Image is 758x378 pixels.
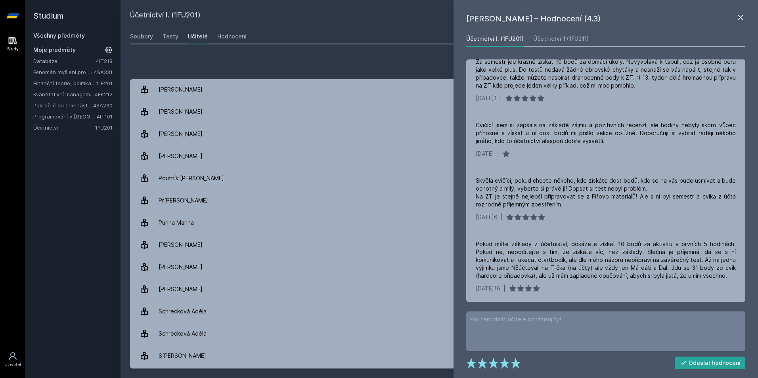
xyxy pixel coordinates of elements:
a: 4IT101 [97,113,113,120]
div: | [501,213,503,221]
div: [PERSON_NAME] [159,104,203,120]
div: Pokud máte základy z účetniství, dokážete získat 10 bodů za aktivitu v prvních 5 hodinách. Pokud ... [476,240,736,280]
div: [PERSON_NAME] [159,281,203,297]
a: [PERSON_NAME] 1 hodnocení 3.0 [130,101,748,123]
a: Databáze [33,57,96,65]
a: 4SA230 [93,102,113,109]
a: Uživatel [2,347,24,372]
div: | [497,150,499,158]
a: Všechny předměty [33,32,85,39]
a: [PERSON_NAME] 35 hodnocení 4.7 [130,78,748,101]
div: [DATE]16 [476,284,500,292]
div: [PERSON_NAME] [159,148,203,164]
div: | [500,94,502,102]
div: Schrecková Adéla [159,304,207,319]
a: Finanční teorie, politika a instituce [33,79,96,87]
a: [PERSON_NAME] 5 hodnocení 3.8 [130,234,748,256]
div: [PERSON_NAME] [159,82,203,97]
a: 4IT218 [96,58,113,64]
div: Soubory [130,32,153,40]
div: Purina Marina [159,215,194,231]
button: Odeslat hodnocení [675,357,746,369]
span: Moje předměty [33,46,76,54]
a: 11F201 [96,80,113,86]
div: Učitelé [188,32,208,40]
div: [PERSON_NAME] [159,126,203,142]
div: S[PERSON_NAME] [159,348,206,364]
div: Poutník [PERSON_NAME] [159,170,224,186]
a: Účetnictví I. [33,124,95,132]
div: [DATE] [476,150,494,158]
a: 1FU201 [95,124,113,131]
a: [PERSON_NAME] 5 hodnocení 2.2 [130,145,748,167]
a: Kvantitativní management [33,90,95,98]
a: S[PERSON_NAME] 4 hodnocení 3.8 [130,345,748,367]
a: Fenomén myšlení pro manažery [33,68,94,76]
div: Study [7,46,19,52]
a: Hodnocení [217,29,247,44]
div: Cvičící jsem si zapsala na základě zájmu a pozitivních recenzí, ale hodiny nebyly skoro vůbec pří... [476,121,736,145]
a: [PERSON_NAME] 4 hodnocení 3.8 [130,256,748,278]
div: Schrecková Adéla [159,326,207,342]
div: [DATE]1 [476,94,497,102]
a: Testy [163,29,178,44]
a: Pokročilé on-line nástroje pro analýzu a zpracování informací [33,101,93,109]
div: Testy [163,32,178,40]
a: Učitelé [188,29,208,44]
div: [DATE]6 [476,213,498,221]
h2: Účetnictví I. (1FU201) [130,10,657,22]
a: Purina Marina 7 hodnocení 4.3 [130,212,748,234]
div: Hodnocení [217,32,247,40]
a: [PERSON_NAME] 27 hodnocení 3.9 [130,123,748,145]
div: Pr[PERSON_NAME] [159,193,208,208]
a: Programování v [GEOGRAPHIC_DATA] [33,113,97,120]
div: Uživatel [4,362,21,368]
a: Study [2,32,24,56]
div: [PERSON_NAME] [159,259,203,275]
div: [PERSON_NAME] [159,237,203,253]
a: Schrecková Adéla 1 hodnocení 5.0 [130,300,748,323]
a: 4EK212 [95,91,113,97]
a: Schrecková Adéla 1 hodnocení 5.0 [130,323,748,345]
div: | [503,284,505,292]
a: Poutník [PERSON_NAME] 4 hodnocení 4.8 [130,167,748,189]
a: Pr[PERSON_NAME] 35 hodnocení 4.9 [130,189,748,212]
a: Soubory [130,29,153,44]
div: Skvělá cvičící, pokud chcete někoho, kde získáte dost bodů, kdo se na vás bude usmívat a bude och... [476,177,736,208]
a: [PERSON_NAME] 26 hodnocení 3.9 [130,278,748,300]
div: Za semestr jde krásně získat 10 bodů za domácí úkoly. Nevyvolává k tabuli, což já osobně beru jak... [476,58,736,90]
a: 4SA331 [94,69,113,75]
